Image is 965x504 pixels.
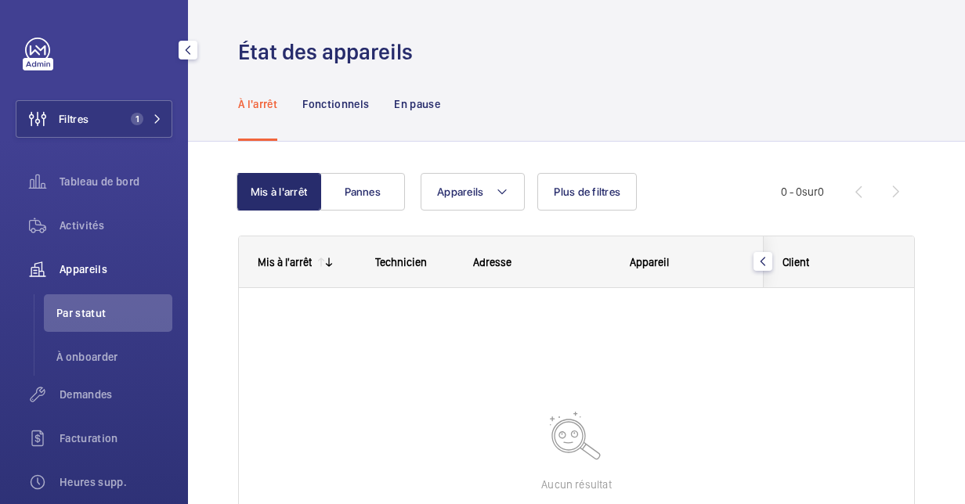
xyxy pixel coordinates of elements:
span: Adresse [473,256,511,268]
span: sur [802,185,818,198]
span: 0 - 0 0 [781,186,824,197]
span: Activités [60,218,172,233]
span: Facturation [60,430,172,446]
span: Technicien [375,256,427,268]
span: Appareils [60,261,172,277]
button: Mis à l'arrêt [237,173,321,211]
p: En pause [394,96,440,112]
span: Plus de filtres [554,185,620,198]
button: Appareils [421,173,525,211]
span: Par statut [56,305,172,321]
span: Appareils [437,185,483,198]
span: Demandes [60,387,172,402]
button: Filtres1 [16,100,172,138]
button: Plus de filtres [537,173,637,211]
div: Appareil [630,256,745,268]
span: À onboarder [56,349,172,365]
h1: État des appareils [238,38,422,67]
span: 1 [131,113,143,125]
span: Client [782,256,809,268]
div: Mis à l'arrêt [258,256,312,268]
p: Fonctionnels [302,96,369,112]
button: Pannes [320,173,405,211]
p: À l'arrêt [238,96,277,112]
span: Tableau de bord [60,174,172,189]
span: Heures supp. [60,474,172,490]
span: Filtres [59,111,89,127]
